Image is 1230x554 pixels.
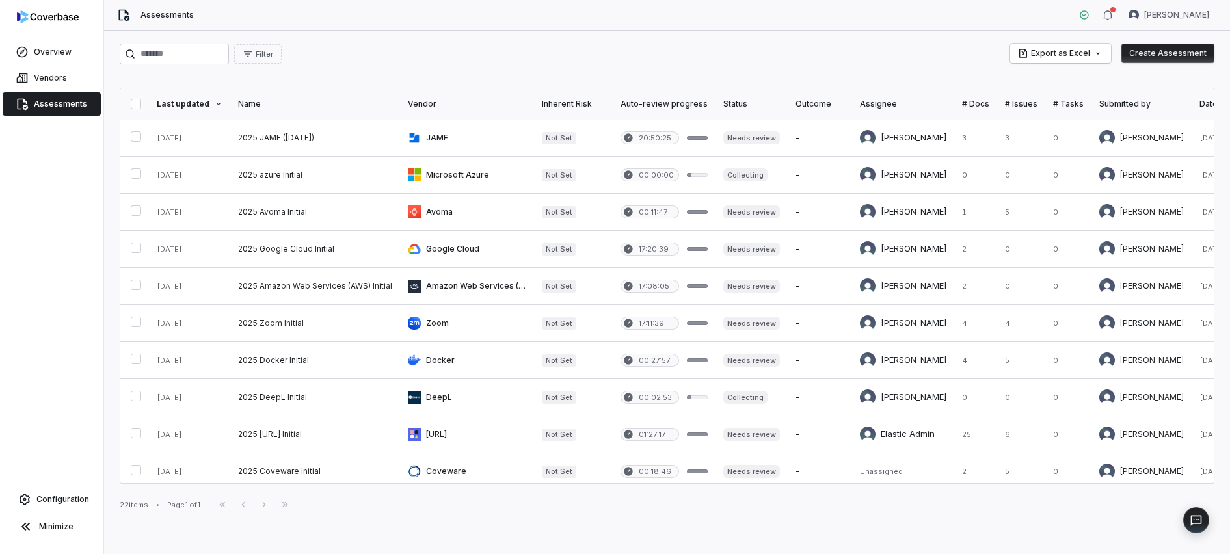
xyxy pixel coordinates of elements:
span: Assessments [140,10,194,20]
div: Assignee [860,99,946,109]
span: Vendors [34,73,67,83]
div: Inherent Risk [542,99,605,109]
td: - [788,268,852,305]
div: Submitted by [1099,99,1184,109]
img: Christine Bocci avatar [860,315,876,331]
img: Kim Kambarami avatar [860,204,876,220]
button: Filter [234,44,282,64]
img: Christine Bocci avatar [860,130,876,146]
div: Name [238,99,392,109]
a: Assessments [3,92,101,116]
img: Kim Kambarami avatar [860,389,876,405]
td: - [788,453,852,490]
button: Kim Kambarami avatar[PERSON_NAME] [1121,5,1217,25]
span: [PERSON_NAME] [1144,10,1209,20]
span: Overview [34,47,72,57]
img: Kim Kambarami avatar [860,167,876,183]
div: 22 items [120,500,148,510]
img: Christine Bocci avatar [860,278,876,294]
button: Export as Excel [1010,44,1111,63]
div: # Tasks [1053,99,1084,109]
a: Vendors [3,66,101,90]
td: - [788,157,852,194]
img: Elastic Admin avatar [860,427,876,442]
td: - [788,342,852,379]
td: - [788,194,852,231]
img: Kim Kambarami avatar [1099,352,1115,368]
img: Kim Kambarami avatar [1099,315,1115,331]
td: - [788,416,852,453]
span: Assessments [34,99,87,109]
img: Kim Kambarami avatar [1099,278,1115,294]
a: Configuration [5,488,98,511]
td: - [788,120,852,157]
div: • [156,500,159,509]
span: Filter [256,49,273,59]
img: logo-D7KZi-bG.svg [17,10,79,23]
img: Kim Kambarami avatar [1099,427,1115,442]
img: Kim Kambarami avatar [1099,389,1115,405]
div: Status [723,99,780,109]
button: Create Assessment [1121,44,1214,63]
div: Auto-review progress [621,99,708,109]
span: Configuration [36,494,89,505]
div: Page 1 of 1 [167,500,202,510]
div: Outcome [795,99,844,109]
td: - [788,305,852,342]
div: # Docs [962,99,989,109]
a: Overview [3,40,101,64]
img: Kim Kambarami avatar [1129,10,1139,20]
div: Vendor [408,99,526,109]
img: Kim Kambarami avatar [1099,464,1115,479]
span: Minimize [39,521,74,532]
img: Kim Kambarami avatar [1099,204,1115,220]
td: - [788,379,852,416]
img: Kim Kambarami avatar [1099,241,1115,257]
img: Christine Bocci avatar [860,241,876,257]
img: Kim Kambarami avatar [860,352,876,368]
div: Last updated [157,99,222,109]
div: # Issues [1005,99,1037,109]
img: Kim Kambarami avatar [1099,167,1115,183]
button: Minimize [5,514,98,540]
img: Kim Kambarami avatar [1099,130,1115,146]
td: - [788,231,852,268]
